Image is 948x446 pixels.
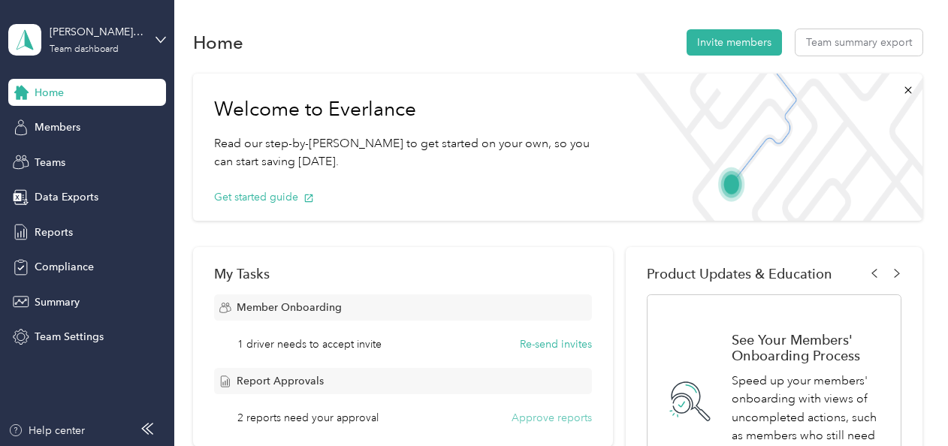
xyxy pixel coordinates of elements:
[214,266,592,282] div: My Tasks
[35,225,73,240] span: Reports
[214,134,603,171] p: Read our step-by-[PERSON_NAME] to get started on your own, so you can start saving [DATE].
[237,373,324,389] span: Report Approvals
[796,29,922,56] button: Team summary export
[647,266,832,282] span: Product Updates & Education
[50,45,119,54] div: Team dashboard
[237,300,342,315] span: Member Onboarding
[35,294,80,310] span: Summary
[687,29,782,56] button: Invite members
[193,35,243,50] h1: Home
[237,336,382,352] span: 1 driver needs to accept invite
[35,329,104,345] span: Team Settings
[35,259,94,275] span: Compliance
[732,332,884,363] h1: See Your Members' Onboarding Process
[512,410,592,426] button: Approve reports
[864,362,948,446] iframe: Everlance-gr Chat Button Frame
[35,189,98,205] span: Data Exports
[35,85,64,101] span: Home
[520,336,592,352] button: Re-send invites
[8,423,85,438] button: Help center
[237,410,379,426] span: 2 reports need your approval
[214,189,314,205] button: Get started guide
[50,24,143,40] div: [PERSON_NAME][EMAIL_ADDRESS][PERSON_NAME][DOMAIN_NAME]
[624,74,922,221] img: Welcome to everlance
[35,119,80,135] span: Members
[35,155,65,170] span: Teams
[214,98,603,122] h1: Welcome to Everlance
